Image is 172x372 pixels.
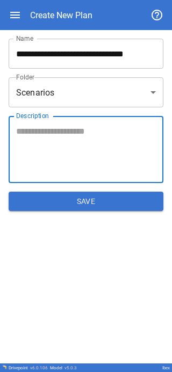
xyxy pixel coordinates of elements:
[30,366,48,370] span: v 6.0.106
[16,34,33,43] label: Name
[2,365,6,369] img: Drivepoint
[9,192,163,211] button: Save
[64,366,77,370] span: v 5.0.3
[16,72,34,82] label: Folder
[9,366,48,370] div: Drivepoint
[16,111,49,120] label: Description
[30,10,92,20] div: Create New Plan
[9,77,163,107] div: Scenarios
[162,366,170,370] div: Ibex
[50,366,77,370] div: Model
